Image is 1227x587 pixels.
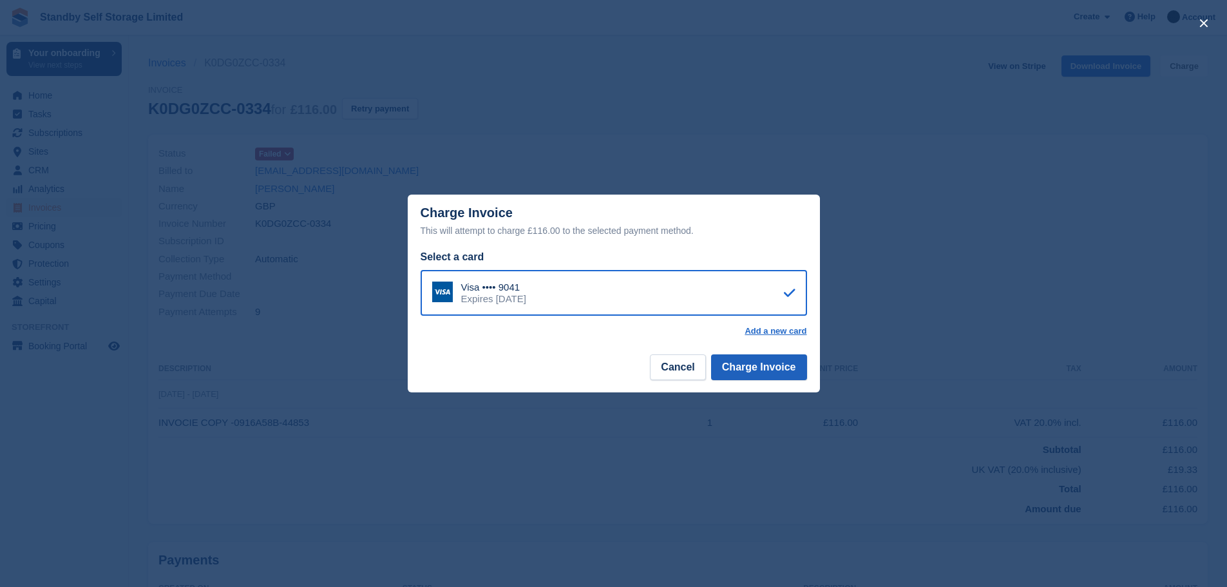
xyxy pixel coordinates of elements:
div: Expires [DATE] [461,293,526,305]
a: Add a new card [745,326,806,336]
div: Charge Invoice [421,206,807,238]
div: Visa •••• 9041 [461,282,526,293]
button: Charge Invoice [711,354,807,380]
button: Cancel [650,354,705,380]
div: This will attempt to charge £116.00 to the selected payment method. [421,223,807,238]
button: close [1194,13,1214,34]
div: Select a card [421,249,807,265]
img: Visa Logo [432,282,453,302]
